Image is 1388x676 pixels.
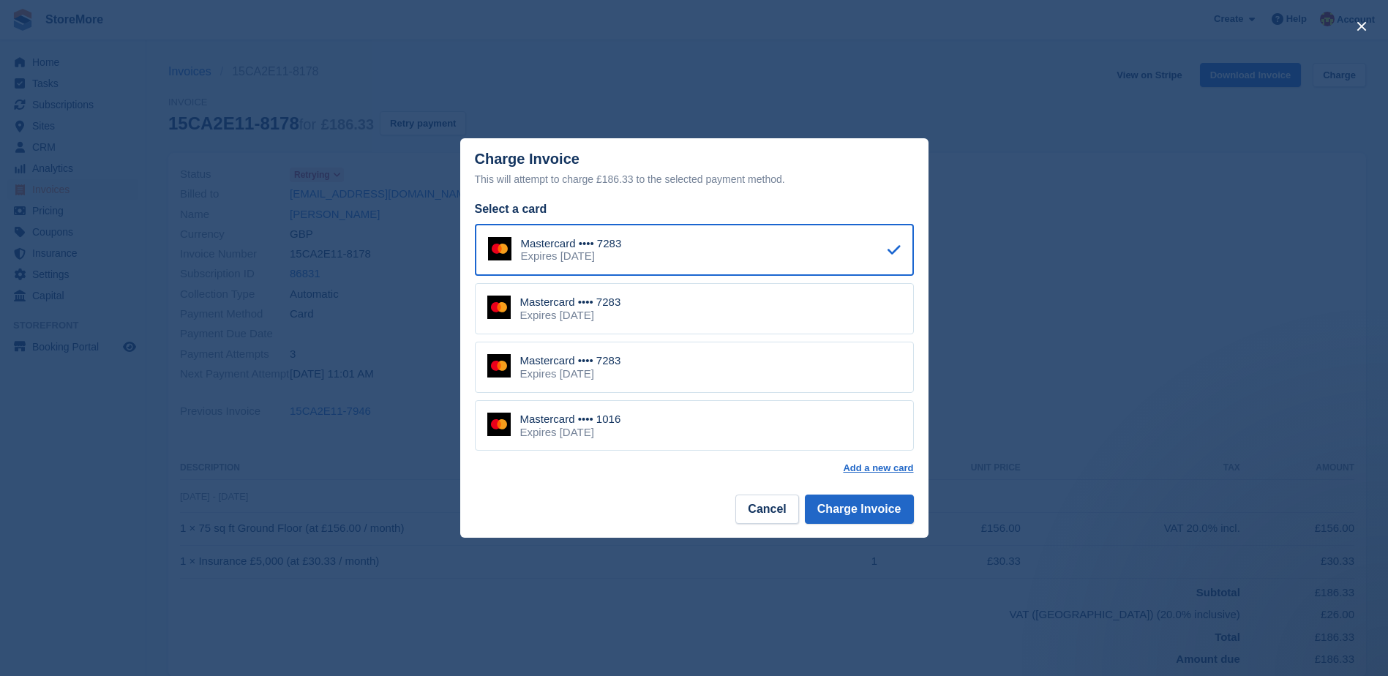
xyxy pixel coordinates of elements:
img: Mastercard Logo [487,413,511,436]
div: Charge Invoice [475,151,914,188]
div: This will attempt to charge £186.33 to the selected payment method. [475,170,914,188]
a: Add a new card [843,462,913,474]
div: Mastercard •••• 1016 [520,413,621,426]
img: Mastercard Logo [487,354,511,378]
button: Charge Invoice [805,495,914,524]
button: Cancel [735,495,798,524]
img: Mastercard Logo [487,296,511,319]
button: close [1350,15,1373,38]
div: Mastercard •••• 7283 [520,354,621,367]
img: Mastercard Logo [488,237,511,260]
div: Mastercard •••• 7283 [521,237,622,250]
div: Select a card [475,200,914,218]
div: Expires [DATE] [520,367,621,380]
div: Expires [DATE] [521,249,622,263]
div: Expires [DATE] [520,426,621,439]
div: Expires [DATE] [520,309,621,322]
div: Mastercard •••• 7283 [520,296,621,309]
